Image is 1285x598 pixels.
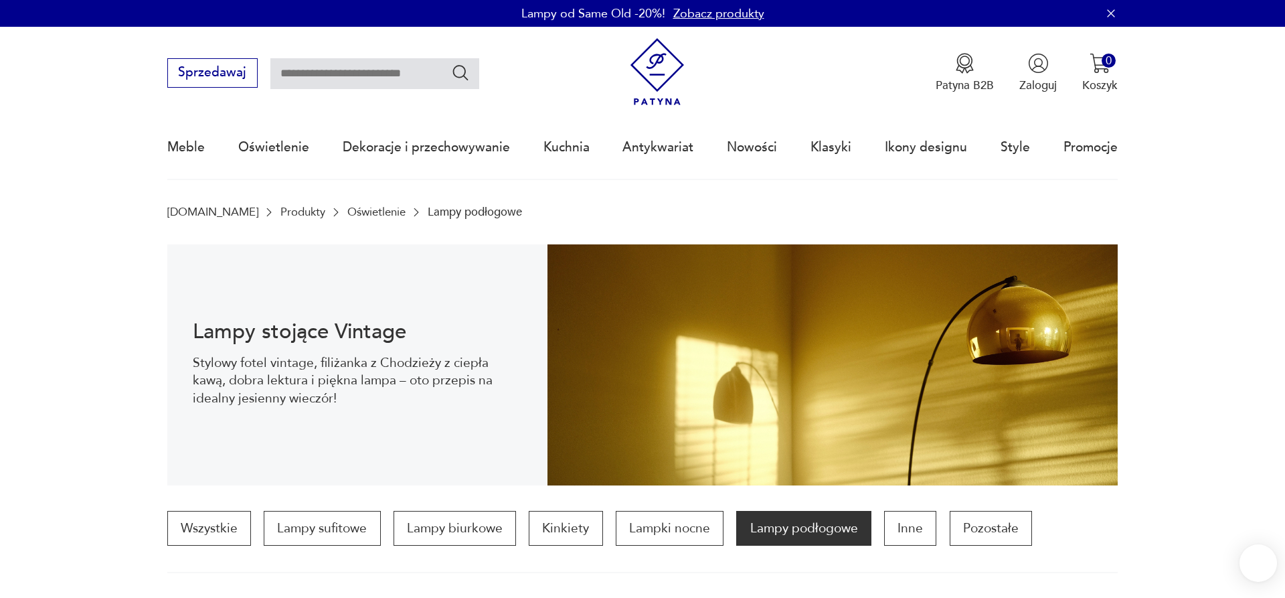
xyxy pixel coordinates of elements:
a: Oświetlenie [238,117,309,178]
a: Ikony designu [885,117,967,178]
img: 10e6338538aad63f941a4120ddb6aaec.jpg [547,244,1118,485]
button: Zaloguj [1019,53,1057,93]
a: Pozostałe [950,511,1032,546]
a: Produkty [280,206,325,218]
img: Patyna - sklep z meblami i dekoracjami vintage [624,38,691,106]
h1: Lampy stojące Vintage [193,322,522,342]
a: Kinkiety [529,511,602,546]
a: Ikona medaluPatyna B2B [936,53,994,93]
p: Lampy od Same Old -20%! [521,5,665,22]
a: [DOMAIN_NAME] [167,206,258,218]
a: Promocje [1063,117,1118,178]
a: Sprzedawaj [167,68,258,79]
a: Wszystkie [167,511,251,546]
img: Ikonka użytkownika [1028,53,1049,74]
p: Zaloguj [1019,78,1057,93]
p: Stylowy fotel vintage, filiżanka z Chodzieży z ciepła kawą, dobra lektura i piękna lampa – oto pr... [193,354,522,407]
button: Patyna B2B [936,53,994,93]
a: Lampy biurkowe [394,511,516,546]
button: 0Koszyk [1082,53,1118,93]
a: Oświetlenie [347,206,406,218]
a: Style [1001,117,1030,178]
a: Lampy podłogowe [736,511,871,546]
img: Ikona medalu [954,53,975,74]
img: Ikona koszyka [1090,53,1110,74]
a: Lampki nocne [616,511,723,546]
a: Meble [167,117,205,178]
a: Inne [884,511,936,546]
a: Antykwariat [622,117,693,178]
p: Patyna B2B [936,78,994,93]
a: Zobacz produkty [673,5,764,22]
a: Lampy sufitowe [264,511,380,546]
button: Sprzedawaj [167,58,258,88]
div: 0 [1102,54,1116,68]
a: Kuchnia [543,117,590,178]
a: Nowości [727,117,777,178]
a: Dekoracje i przechowywanie [343,117,510,178]
p: Lampy podłogowe [428,206,522,218]
a: Klasyki [810,117,851,178]
button: Szukaj [451,63,470,82]
p: Koszyk [1082,78,1118,93]
iframe: Smartsupp widget button [1239,544,1277,582]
